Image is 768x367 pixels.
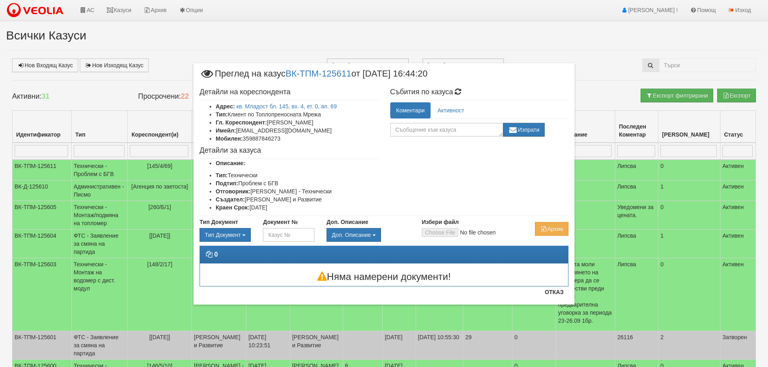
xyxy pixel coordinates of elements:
[285,68,351,78] a: ВК-ТПМ-125611
[200,69,427,84] span: Преглед на казус от [DATE] 16:44:20
[216,204,250,211] b: Краен Срок:
[216,119,267,126] b: Гл. Кореспондент:
[200,228,251,242] button: Тип Документ
[216,135,243,142] b: Мобилен:
[216,127,236,134] b: Имейл:
[503,123,545,137] button: Изпрати
[216,195,378,203] li: [PERSON_NAME] и Развитие
[216,160,245,166] b: Описание:
[216,179,378,187] li: Проблем с БГВ
[332,232,371,238] span: Доп. Описание
[200,88,378,96] h4: Детайли на кореспондента
[216,203,378,211] li: [DATE]
[390,88,569,96] h4: Събития по казуса
[216,135,378,143] li: 359887846273
[422,218,459,226] label: Избери файл
[390,102,431,118] a: Коментари
[216,196,245,203] b: Създател:
[200,147,378,155] h4: Детайли за казуса
[216,180,238,187] b: Подтип:
[216,126,378,135] li: [EMAIL_ADDRESS][DOMAIN_NAME]
[327,228,381,242] button: Доп. Описание
[216,118,378,126] li: [PERSON_NAME]
[327,218,368,226] label: Доп. Описание
[216,172,228,178] b: Тип:
[200,272,568,282] h3: Няма намерени документи!
[535,222,568,236] button: Архив
[200,218,238,226] label: Тип Документ
[216,188,250,195] b: Отговорник:
[327,228,410,242] div: Двоен клик, за изчистване на избраната стойност.
[431,102,470,118] a: Активност
[214,251,218,258] strong: 0
[216,187,378,195] li: [PERSON_NAME] - Технически
[216,111,228,118] b: Тип:
[540,286,568,299] button: Отказ
[216,171,378,179] li: Технически
[216,103,235,110] b: Адрес:
[263,218,298,226] label: Документ №
[237,103,337,110] a: кв. Младост бл. 145, вх. 4, ет. 0, ап. 69
[200,228,251,242] div: Двоен клик, за изчистване на избраната стойност.
[205,232,241,238] span: Тип Документ
[263,228,314,242] input: Казус №
[216,110,378,118] li: Клиент по Топлопреносната Мрежа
